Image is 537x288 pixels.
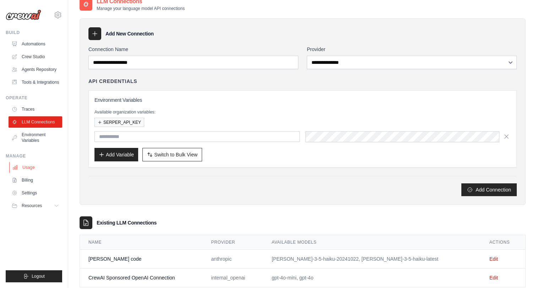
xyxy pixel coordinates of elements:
a: Settings [9,187,62,199]
img: Logo [6,10,41,20]
button: Resources [9,200,62,211]
button: Logout [6,270,62,282]
a: Crew Studio [9,51,62,62]
a: Automations [9,38,62,50]
a: Tools & Integrations [9,77,62,88]
a: Environment Variables [9,129,62,146]
a: LLM Connections [9,116,62,128]
div: Manage [6,153,62,159]
a: Usage [9,162,63,173]
div: Operate [6,95,62,101]
a: Edit [489,275,498,281]
a: Agents Repository [9,64,62,75]
span: Logout [32,273,45,279]
a: Traces [9,104,62,115]
a: Billing [9,175,62,186]
div: Build [6,30,62,35]
span: Resources [22,203,42,209]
